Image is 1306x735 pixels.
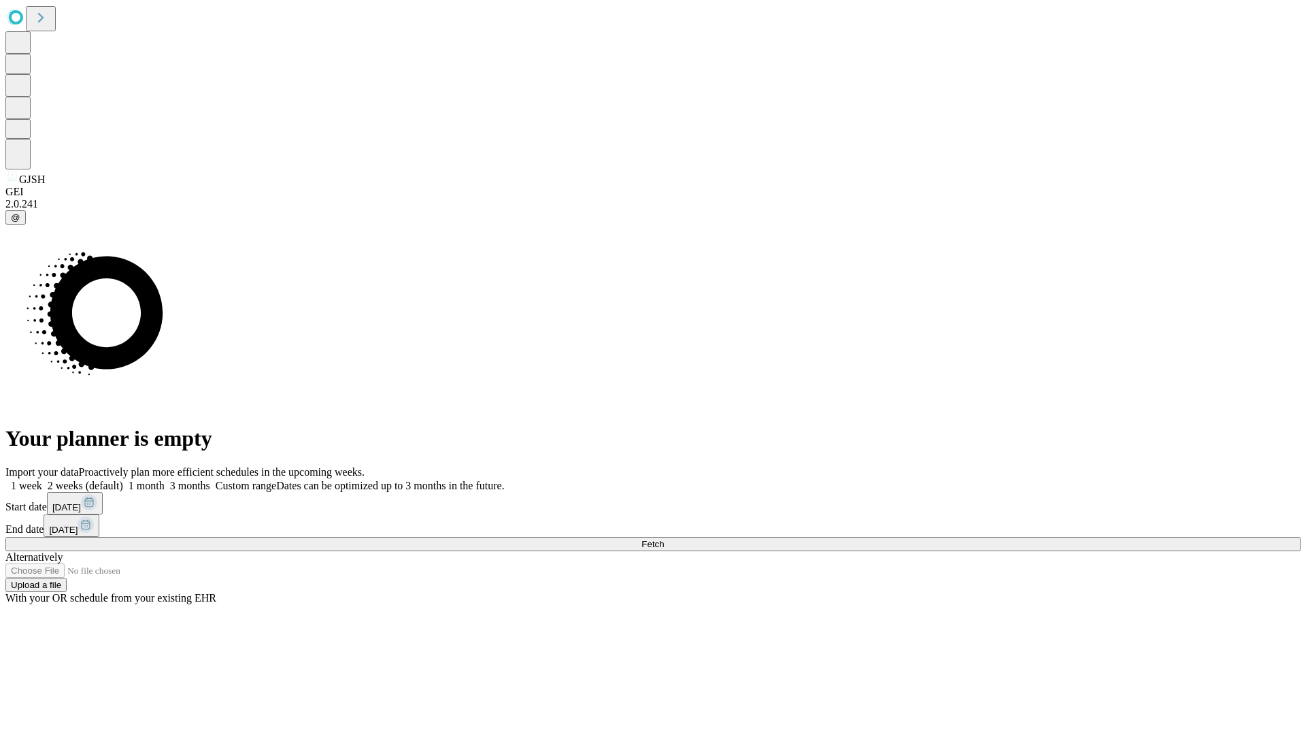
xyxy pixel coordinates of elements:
span: Import your data [5,466,79,478]
span: 1 month [129,480,165,491]
span: [DATE] [49,525,78,535]
span: With your OR schedule from your existing EHR [5,592,216,604]
div: GEI [5,186,1301,198]
span: [DATE] [52,502,81,512]
span: Custom range [216,480,276,491]
button: @ [5,210,26,225]
span: 3 months [170,480,210,491]
h1: Your planner is empty [5,426,1301,451]
button: [DATE] [44,514,99,537]
button: Upload a file [5,578,67,592]
span: Alternatively [5,551,63,563]
span: Dates can be optimized up to 3 months in the future. [276,480,504,491]
span: 2 weeks (default) [48,480,123,491]
div: Start date [5,492,1301,514]
button: [DATE] [47,492,103,514]
span: Proactively plan more efficient schedules in the upcoming weeks. [79,466,365,478]
button: Fetch [5,537,1301,551]
span: @ [11,212,20,223]
div: 2.0.241 [5,198,1301,210]
span: GJSH [19,174,45,185]
div: End date [5,514,1301,537]
span: 1 week [11,480,42,491]
span: Fetch [641,539,664,549]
